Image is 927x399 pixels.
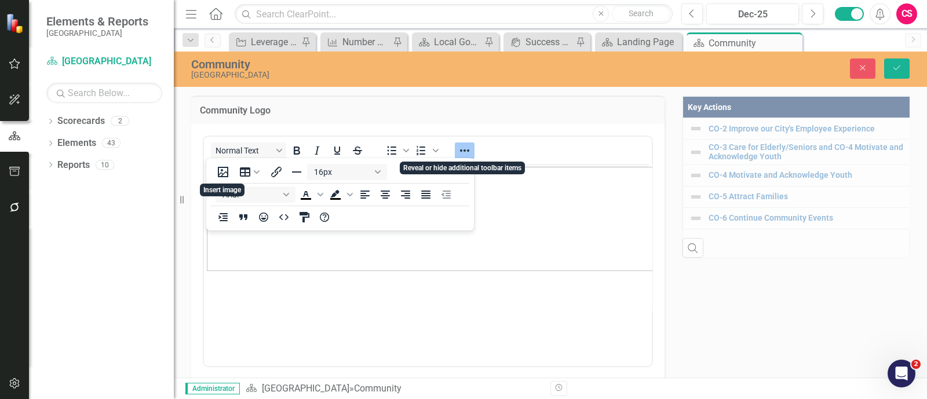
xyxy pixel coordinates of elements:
span: Arial [222,190,279,199]
button: Bold [287,142,306,159]
img: ClearPoint Strategy [6,13,26,34]
button: Help [315,209,334,225]
div: Local Governance [434,35,481,49]
a: [GEOGRAPHIC_DATA] [262,383,349,394]
div: Background color Black [326,186,355,203]
div: [GEOGRAPHIC_DATA] [191,71,590,79]
button: Insert/edit link [267,164,286,180]
a: Leverage Technology to Facilitate Transparent Feedback through the implementation of CityCares to... [232,35,298,49]
div: Number of reports on resident inquiries and resolutions [342,35,390,49]
h3: Community Logo [200,105,656,116]
button: Insert image [213,164,233,180]
a: Local Governance [415,35,481,49]
button: Emojis [254,209,273,225]
div: Leverage Technology to Facilitate Transparent Feedback through the implementation of CityCares to... [251,35,298,49]
button: Align center [375,186,395,203]
button: Dec-25 [706,3,799,24]
span: Administrator [185,383,240,394]
a: Number of reports on resident inquiries and resolutions [323,35,390,49]
div: Dec-25 [710,8,795,21]
button: Reveal or hide additional toolbar items [455,142,475,159]
a: Elements [57,137,96,150]
button: Align right [396,186,415,203]
input: Search Below... [46,83,162,103]
button: Font Arial [216,186,295,203]
button: Align left [355,186,375,203]
button: Strikethrough [348,142,367,159]
iframe: Intercom live chat [888,360,915,387]
div: » [246,382,542,396]
a: Landing Page [598,35,679,49]
div: Success Portal [525,35,573,49]
div: 10 [96,160,114,170]
button: Search [612,6,670,22]
button: HTML Editor [274,209,294,225]
button: Table [233,164,266,180]
div: Community [709,36,800,50]
button: Underline [327,142,347,159]
a: [GEOGRAPHIC_DATA] [46,55,162,68]
button: Italic [307,142,327,159]
span: Elements & Reports [46,14,148,28]
div: 43 [102,138,121,148]
a: Scorecards [57,115,105,128]
button: Block Normal Text [211,142,286,159]
span: Normal Text [216,146,272,155]
div: Text color Black [296,186,325,203]
a: Reports [57,159,90,172]
div: Landing Page [617,35,679,49]
button: Horizontal line [287,164,306,180]
button: Justify [416,186,436,203]
button: Blockquote [233,209,253,225]
button: Font size 16px [307,164,387,180]
div: Community [191,58,590,71]
button: Decrease indent [436,186,456,203]
button: CS [896,3,917,24]
span: 16px [314,167,371,177]
div: 2 [111,116,129,126]
input: Search ClearPoint... [235,4,673,24]
div: Bullet list [382,142,411,159]
div: Numbered list [411,142,440,159]
button: CSS Editor [294,209,314,225]
a: Success Portal [506,35,573,49]
span: 2 [911,360,921,369]
div: Community [354,383,402,394]
iframe: Rich Text Area [204,164,652,366]
button: Increase indent [213,209,233,225]
span: Search [629,9,654,18]
small: [GEOGRAPHIC_DATA] [46,28,148,38]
